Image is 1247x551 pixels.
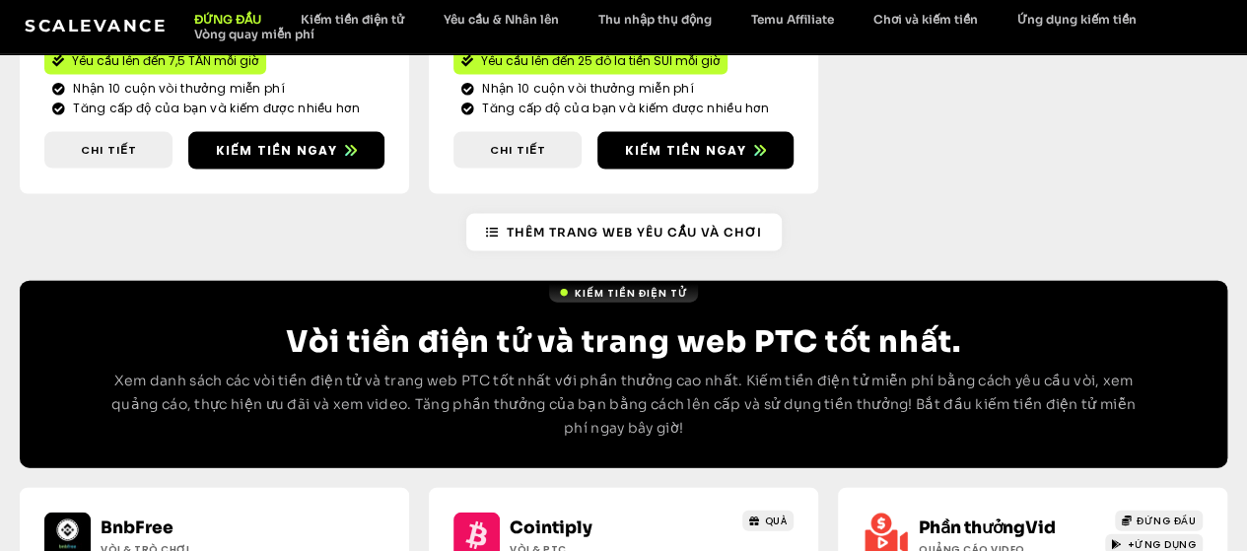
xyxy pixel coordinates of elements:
font: Yêu cầu lên đến 7,5 TẤN mỗi giờ [72,52,258,69]
font: Yêu cầu lên đến 25 đô la tiền SUI mỗi giờ [481,52,720,69]
font: Nhận 10 cuộn vòi thưởng miễn phí [482,80,694,97]
font: Kiếm tiền điện tử [575,286,688,301]
font: Yêu cầu & Nhân lên [444,12,559,27]
a: Chi tiết [453,132,582,169]
font: Vòng quay miễn phí [194,27,314,41]
a: Yêu cầu & Nhân lên [424,12,579,27]
font: ĐỨNG ĐẦU [1137,514,1196,528]
a: Chi tiết [44,132,173,169]
a: Phần thưởngVid [919,517,1056,538]
font: Temu Affiliate [751,12,834,27]
font: QUÀ [765,514,788,528]
font: Ứng dụng kiếm tiền [1017,12,1137,27]
a: ĐỨNG ĐẦU [174,12,281,27]
a: Temu Affiliate [731,12,854,27]
a: Kiếm tiền điện tử [281,12,424,27]
font: Tăng cấp độ của bạn và kiếm được nhiều hơn [73,100,360,116]
font: Thu nhập thụ động [598,12,712,27]
font: Chơi và kiếm tiền [873,12,978,27]
font: Kiếm tiền ngay [625,142,747,159]
font: Chi tiết [490,142,546,158]
a: Yêu cầu lên đến 25 đô la tiền SUI mỗi giờ [453,47,727,75]
a: QUÀ [742,511,794,531]
a: Kiếm tiền ngay [188,132,384,170]
font: Tăng cấp độ của bạn và kiếm được nhiều hơn [482,100,769,116]
a: Chơi và kiếm tiền [854,12,998,27]
a: ĐỨNG ĐẦU [1115,511,1204,531]
font: Nhận 10 cuộn vòi thưởng miễn phí [73,80,285,97]
a: Cointiply [510,517,592,538]
a: Ứng dụng kiếm tiền [998,12,1156,27]
a: Thêm trang web yêu cầu và chơi [466,214,782,251]
a: Scalevance [25,16,167,35]
font: Chi tiết [81,142,137,158]
a: Thu nhập thụ động [579,12,731,27]
font: Kiếm tiền ngay [216,142,338,159]
a: Kiếm tiền ngay [597,132,794,170]
a: BnbFree [101,517,173,538]
a: Yêu cầu lên đến 7,5 TẤN mỗi giờ [44,47,266,75]
font: Thêm trang web yêu cầu và chơi [507,225,762,240]
font: Vòi tiền điện tử và trang web PTC tốt nhất. [286,323,961,361]
font: Kiếm tiền điện tử [301,12,404,27]
font: ĐỨNG ĐẦU [194,12,261,27]
a: Vòng quay miễn phí [174,27,334,41]
a: Kiếm tiền điện tử [549,284,698,303]
font: Xem danh sách các vòi tiền điện tử và trang web PTC tốt nhất với phần thưởng cao nhất. Kiếm tiền ... [111,372,1136,437]
nav: Thực đơn [174,12,1222,41]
